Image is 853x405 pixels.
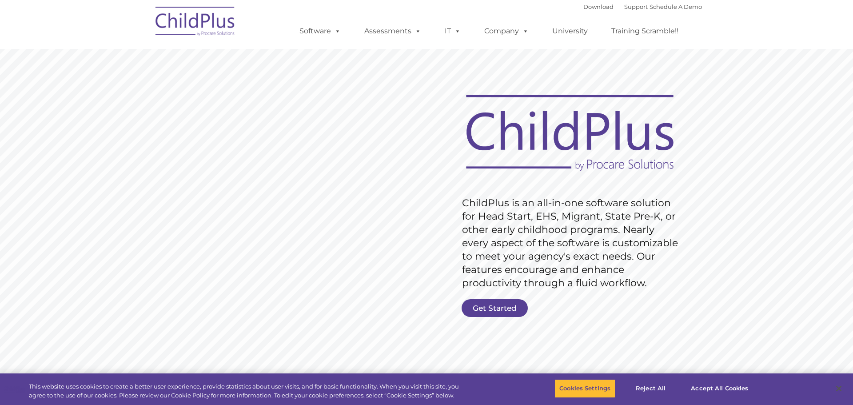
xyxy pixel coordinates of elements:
a: Training Scramble!! [602,22,687,40]
img: ChildPlus by Procare Solutions [151,0,240,45]
a: University [543,22,597,40]
a: Support [624,3,648,10]
a: Company [475,22,538,40]
a: Assessments [355,22,430,40]
a: IT [436,22,470,40]
a: Download [583,3,614,10]
button: Close [829,379,849,398]
button: Cookies Settings [554,379,615,398]
rs-layer: ChildPlus is an all-in-one software solution for Head Start, EHS, Migrant, State Pre-K, or other ... [462,196,682,290]
font: | [583,3,702,10]
div: This website uses cookies to create a better user experience, provide statistics about user visit... [29,382,469,400]
button: Reject All [623,379,678,398]
a: Software [291,22,350,40]
button: Accept All Cookies [686,379,753,398]
a: Get Started [462,299,528,317]
a: Schedule A Demo [650,3,702,10]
